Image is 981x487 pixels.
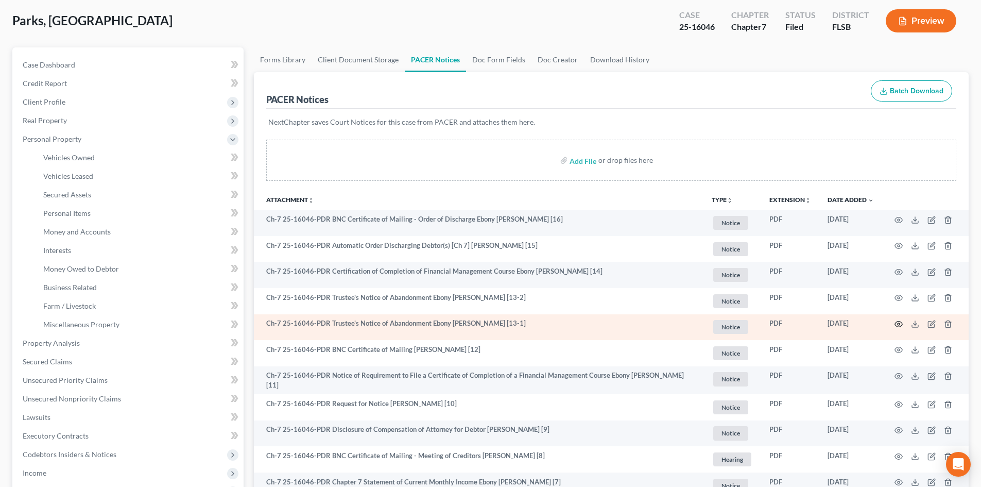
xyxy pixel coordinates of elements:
td: Ch-7 25-16046-PDR Request for Notice [PERSON_NAME] [10] [254,394,703,421]
td: [DATE] [819,366,882,395]
td: Ch-7 25-16046-PDR BNC Certificate of Mailing - Meeting of Creditors [PERSON_NAME] [8] [254,446,703,473]
td: [DATE] [819,394,882,421]
span: Income [23,468,46,477]
span: Notice [713,400,748,414]
a: Executory Contracts [14,427,244,445]
td: PDF [761,262,819,288]
td: [DATE] [819,210,882,236]
span: Notice [713,216,748,230]
span: Money Owed to Debtor [43,264,119,273]
td: Ch-7 25-16046-PDR Certification of Completion of Financial Management Course Ebony [PERSON_NAME] ... [254,262,703,288]
td: Ch-7 25-16046-PDR Trustee's Notice of Abandonment Ebony [PERSON_NAME] [13-1] [254,314,703,341]
a: Extensionunfold_more [769,196,811,204]
span: Secured Claims [23,357,72,366]
span: Batch Download [890,87,943,95]
p: NextChapter saves Court Notices for this case from PACER and attaches them here. [268,117,954,127]
a: Attachmentunfold_more [266,196,314,204]
div: Open Intercom Messenger [946,452,971,477]
div: 25-16046 [679,21,715,33]
td: Ch-7 25-16046-PDR BNC Certificate of Mailing - Order of Discharge Ebony [PERSON_NAME] [16] [254,210,703,236]
td: PDF [761,236,819,262]
div: District [832,9,869,21]
span: Case Dashboard [23,60,75,69]
td: PDF [761,421,819,447]
td: PDF [761,314,819,341]
span: Notice [713,346,748,360]
span: Business Related [43,283,97,292]
span: Notice [713,268,748,282]
a: Doc Form Fields [466,47,531,72]
span: Client Profile [23,97,65,106]
a: Unsecured Nonpriority Claims [14,390,244,408]
td: PDF [761,288,819,314]
span: Real Property [23,116,67,125]
td: [DATE] [819,314,882,341]
span: 7 [762,22,766,31]
a: Notice [712,371,753,388]
td: [DATE] [819,288,882,314]
td: Ch-7 25-16046-PDR BNC Certificate of Mailing [PERSON_NAME] [12] [254,340,703,366]
a: Download History [584,47,656,72]
button: Batch Download [871,80,952,102]
span: Codebtors Insiders & Notices [23,450,116,459]
a: Secured Claims [14,352,244,371]
a: Vehicles Leased [35,167,244,186]
div: or drop files here [598,155,653,165]
a: Secured Assets [35,186,244,204]
a: Miscellaneous Property [35,315,244,334]
span: Vehicles Owned [43,153,95,162]
span: Personal Property [23,135,81,143]
button: Preview [886,9,956,32]
i: expand_more [868,197,874,204]
a: Client Document Storage [312,47,405,72]
button: TYPEunfold_more [712,197,733,204]
td: Ch-7 25-16046-PDR Automatic Order Discharging Debtor(s) [Ch 7] [PERSON_NAME] [15] [254,236,703,262]
td: [DATE] [819,421,882,447]
a: Notice [712,214,753,231]
td: [DATE] [819,236,882,262]
a: PACER Notices [405,47,466,72]
a: Notice [712,318,753,335]
a: Credit Report [14,74,244,93]
span: Credit Report [23,79,67,88]
span: Unsecured Priority Claims [23,376,108,384]
td: PDF [761,394,819,421]
div: FLSB [832,21,869,33]
a: Unsecured Priority Claims [14,371,244,390]
a: Notice [712,425,753,442]
span: Hearing [713,452,751,466]
a: Vehicles Owned [35,148,244,167]
a: Notice [712,293,753,310]
div: Status [785,9,816,21]
td: PDF [761,446,819,473]
td: Ch-7 25-16046-PDR Disclosure of Compensation of Attorney for Debtor [PERSON_NAME] [9] [254,421,703,447]
a: Money and Accounts [35,223,244,241]
span: Secured Assets [43,190,91,199]
span: Parks, [GEOGRAPHIC_DATA] [12,13,173,28]
a: Property Analysis [14,334,244,352]
span: Interests [43,246,71,255]
i: unfold_more [727,197,733,204]
td: PDF [761,366,819,395]
td: PDF [761,210,819,236]
td: [DATE] [819,262,882,288]
span: Money and Accounts [43,227,111,236]
a: Interests [35,241,244,260]
span: Notice [713,426,748,440]
span: Notice [713,372,748,386]
span: Executory Contracts [23,431,89,440]
span: Notice [713,294,748,308]
span: Vehicles Leased [43,172,93,180]
span: Notice [713,242,748,256]
a: Case Dashboard [14,56,244,74]
div: PACER Notices [266,93,329,106]
td: [DATE] [819,446,882,473]
td: Ch-7 25-16046-PDR Notice of Requirement to File a Certificate of Completion of a Financial Manage... [254,366,703,395]
td: Ch-7 25-16046-PDR Trustee's Notice of Abandonment Ebony [PERSON_NAME] [13-2] [254,288,703,314]
i: unfold_more [308,197,314,204]
a: Personal Items [35,204,244,223]
span: Lawsuits [23,413,50,422]
div: Filed [785,21,816,33]
span: Property Analysis [23,339,80,347]
a: Business Related [35,278,244,297]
